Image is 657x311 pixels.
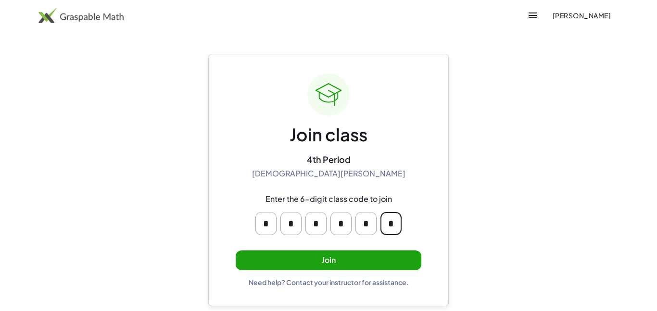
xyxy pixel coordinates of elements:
div: Enter the 6-digit class code to join [265,194,392,204]
div: Join class [290,124,367,146]
div: Need help? Contact your instructor for assistance. [249,278,409,286]
div: [DEMOGRAPHIC_DATA][PERSON_NAME] [252,169,405,179]
button: [PERSON_NAME] [544,7,619,24]
span: [PERSON_NAME] [552,11,611,20]
button: Join [236,250,421,270]
div: 4th Period [307,154,351,165]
